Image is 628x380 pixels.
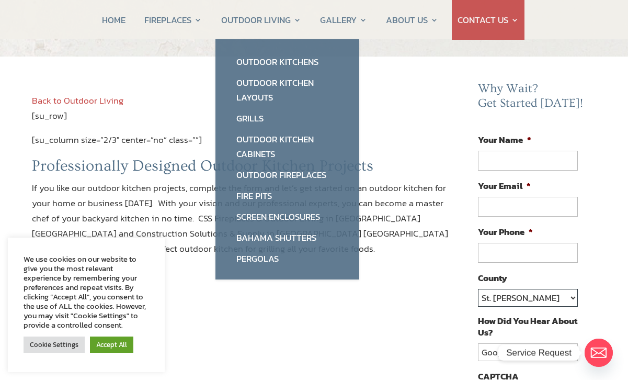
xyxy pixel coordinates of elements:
[226,206,349,227] a: Screen Enclosures
[90,337,133,353] a: Accept All
[478,315,577,338] label: How Did You Hear About Us?
[226,227,349,248] a: Bahama Shutters
[478,180,531,192] label: Your Email
[226,129,349,164] a: Outdoor Kitchen Cabinets
[24,254,149,330] div: We use cookies on our website to give you the most relevant experience by remembering your prefer...
[226,51,349,72] a: Outdoor Kitchens
[24,337,85,353] a: Cookie Settings
[32,181,451,265] p: If you like our outdoor kitchen projects, complete the form and let’s get started on an outdoor k...
[226,108,349,129] a: Grills
[32,132,451,157] p: [su_column size=”2/3″ center=”no” class=””]
[226,185,349,206] a: Fire Pits
[226,72,349,108] a: Outdoor Kitchen Layouts
[478,82,586,116] h2: Why Wait? Get Started [DATE]!
[478,272,507,284] label: County
[32,94,123,107] a: Back to Outdoor Living
[478,226,533,238] label: Your Phone
[32,157,451,181] h2: Professionally Designed Outdoor Kitchen Projects
[226,164,349,185] a: Outdoor Fireplaces
[585,339,613,367] a: Email
[32,93,451,132] p: [su_row]
[226,248,349,269] a: Pergolas
[478,134,531,146] label: Your Name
